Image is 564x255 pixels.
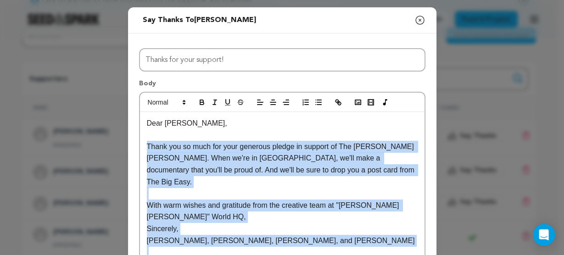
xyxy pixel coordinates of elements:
p: With warm wishes and gratitude from the creative team at "[PERSON_NAME] [PERSON_NAME]" World HQ, [147,200,418,223]
div: Open Intercom Messenger [533,224,555,246]
p: Sincerely, [147,223,418,235]
p: [PERSON_NAME], [PERSON_NAME], [PERSON_NAME], and [PERSON_NAME] [147,235,418,247]
p: Dear [PERSON_NAME], [147,117,418,129]
div: Say thanks to [143,15,256,26]
span: [PERSON_NAME] [194,17,256,24]
input: Subject [139,48,425,72]
p: Body [139,79,425,92]
p: Thank you so much for your generous pledge in support of The [PERSON_NAME] [PERSON_NAME]. When we... [147,141,418,188]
